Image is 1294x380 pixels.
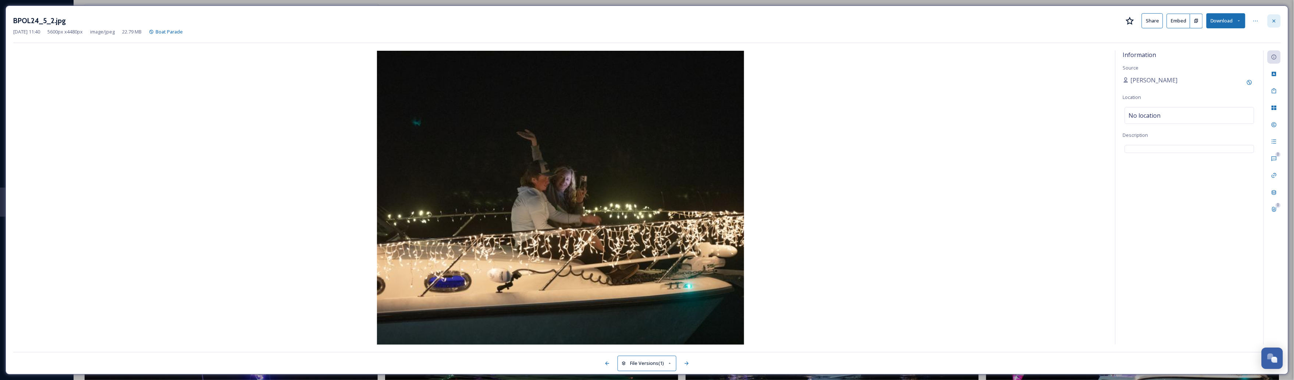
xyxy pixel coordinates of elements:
[1167,14,1190,28] button: Embed
[90,28,115,35] span: image/jpeg
[1123,94,1141,100] span: Location
[1262,348,1283,369] button: Open Chat
[122,28,142,35] span: 22.79 MB
[618,356,676,371] button: File Versions(1)
[13,15,66,26] h3: BPOL24_5_2.jpg
[1123,132,1148,138] span: Description
[1206,13,1245,28] button: Download
[1123,51,1156,59] span: Information
[1142,13,1163,28] button: Share
[1129,111,1161,120] span: No location
[13,51,1108,345] img: d69bfa55-1261-4772-b0f0-9c3bd9307ad0.jpg
[1276,203,1281,208] div: 0
[1276,152,1281,157] div: 0
[156,28,183,35] span: Boat Parade
[1123,64,1139,71] span: Source
[1131,76,1178,85] span: [PERSON_NAME]
[47,28,83,35] span: 5600 px x 4480 px
[13,28,40,35] span: [DATE] 11:40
